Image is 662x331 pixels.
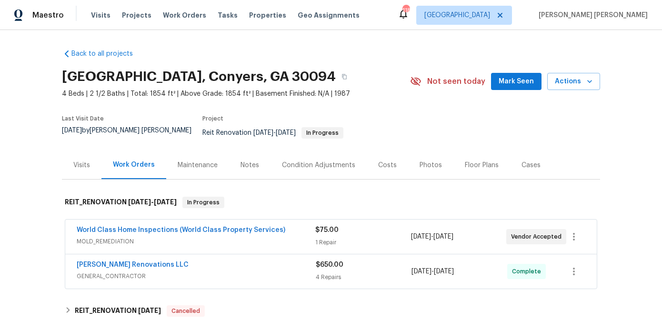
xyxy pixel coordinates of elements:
a: Back to all projects [62,49,153,59]
div: Notes [241,160,259,170]
div: 118 [402,6,409,15]
span: [DATE] [434,268,454,275]
span: 4 Beds | 2 1/2 Baths | Total: 1854 ft² | Above Grade: 1854 ft² | Basement Finished: N/A | 1987 [62,89,410,99]
span: Mark Seen [499,76,534,88]
span: MOLD_REMEDIATION [77,237,315,246]
button: Copy Address [336,68,353,85]
span: Maestro [32,10,64,20]
h6: REIT_RENOVATION [75,305,161,317]
span: Projects [122,10,151,20]
span: In Progress [183,198,223,207]
div: REIT_RENOVATION [DATE]-[DATE]In Progress [62,187,600,218]
span: [DATE] [276,130,296,136]
div: Condition Adjustments [282,160,355,170]
span: - [253,130,296,136]
span: Geo Assignments [298,10,360,20]
span: Project [202,116,223,121]
span: [DATE] [138,307,161,314]
span: [DATE] [411,268,431,275]
span: Cancelled [168,306,204,316]
div: 1 Repair [315,238,411,247]
div: Maintenance [178,160,218,170]
span: Reit Renovation [202,130,343,136]
h2: [GEOGRAPHIC_DATA], Conyers, GA 30094 [62,72,336,81]
span: [DATE] [154,199,177,205]
a: World Class Home Inspections (World Class Property Services) [77,227,285,233]
div: Floor Plans [465,160,499,170]
div: 4 Repairs [316,272,411,282]
button: Actions [547,73,600,90]
span: - [411,267,454,276]
span: [GEOGRAPHIC_DATA] [424,10,490,20]
span: Complete [512,267,545,276]
span: $75.00 [315,227,339,233]
span: Last Visit Date [62,116,104,121]
span: Visits [91,10,110,20]
h6: REIT_RENOVATION [65,197,177,208]
span: Tasks [218,12,238,19]
span: Vendor Accepted [511,232,565,241]
span: Properties [249,10,286,20]
span: [DATE] [253,130,273,136]
div: REIT_RENOVATION [DATE]Cancelled [62,300,600,322]
div: Visits [73,160,90,170]
div: Cases [522,160,541,170]
span: [DATE] [128,199,151,205]
span: $650.00 [316,261,343,268]
span: In Progress [302,130,342,136]
div: by [PERSON_NAME] [PERSON_NAME] [62,127,202,145]
span: - [411,232,453,241]
span: Actions [555,76,592,88]
span: Work Orders [163,10,206,20]
span: [DATE] [433,233,453,240]
span: [DATE] [411,233,431,240]
a: [PERSON_NAME] Renovations LLC [77,261,189,268]
span: GENERAL_CONTRACTOR [77,271,316,281]
span: Not seen today [427,77,485,86]
div: Work Orders [113,160,155,170]
span: [DATE] [62,127,82,134]
span: - [128,199,177,205]
div: Photos [420,160,442,170]
span: [PERSON_NAME] [PERSON_NAME] [535,10,648,20]
button: Mark Seen [491,73,542,90]
div: Costs [378,160,397,170]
